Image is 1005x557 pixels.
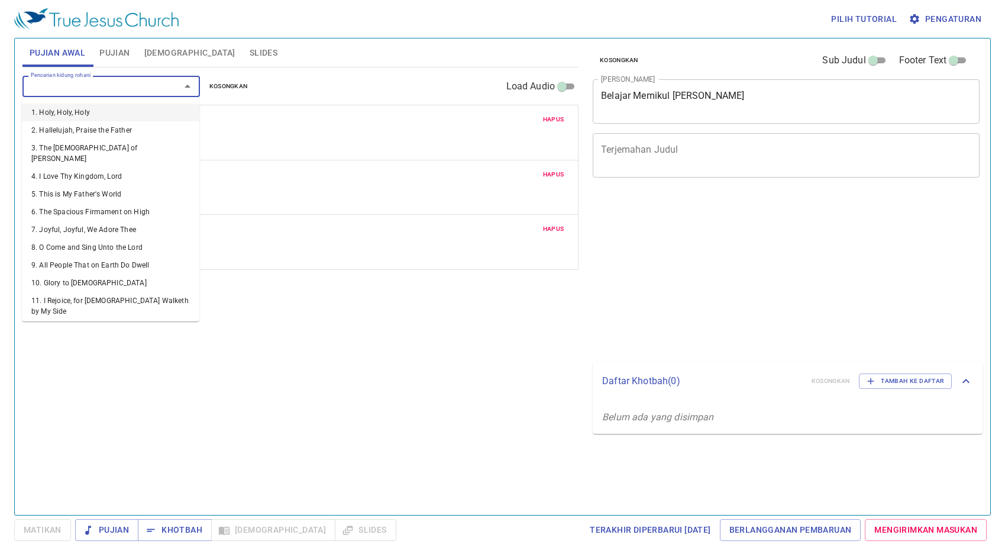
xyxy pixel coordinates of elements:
span: Pilih tutorial [831,12,897,27]
i: Belum ada yang disimpan [602,411,713,423]
a: Berlangganan Pembaruan [720,519,861,541]
span: Pengaturan [911,12,981,27]
button: Close [179,78,196,95]
span: Pujian Awal [30,46,85,60]
button: Pilih tutorial [826,8,901,30]
button: Pujian [75,519,138,541]
button: Khotbah [138,519,212,541]
span: Footer Text [899,53,947,67]
p: Daftar Khotbah ( 0 ) [602,374,802,388]
button: Kosongkan [202,79,255,94]
div: Daftar Khotbah(0)KosongkanTambah ke Daftar [593,362,983,401]
button: Hapus [536,168,571,182]
span: Load Audio [506,79,555,94]
span: Kosongkan [209,81,248,92]
li: 10. Glory to [DEMOGRAPHIC_DATA] [22,274,199,292]
li: 11. I Rejoice, for [DEMOGRAPHIC_DATA] Walketh by My Side [22,292,199,320]
span: Slides [250,46,277,60]
iframe: from-child [588,190,904,357]
span: Berlangganan Pembaruan [729,523,852,537]
span: Hapus [543,169,564,180]
span: Pujian [99,46,130,60]
li: 12. When I Can Read My Title Clear [22,320,199,338]
button: Hapus [536,112,571,127]
a: Terakhir Diperbarui [DATE] [585,519,715,541]
li: 4. I Love Thy Kingdom, Lord [22,168,199,185]
li: 7. Joyful, Joyful, We Adore Thee [22,221,199,239]
li: 5. This is My Father's World [22,185,199,203]
button: Pengaturan [906,8,986,30]
li: 2. Hallelujah, Praise the Father [22,121,199,139]
span: Kosongkan [600,55,638,66]
textarea: Belajar Memikul [PERSON_NAME] [601,90,971,112]
span: Mengirimkan Masukan [874,523,977,537]
span: Tambah ke Daftar [867,376,944,387]
li: 8. O Come and Sing Unto the Lord [22,239,199,256]
li: 3. The [DEMOGRAPHIC_DATA] of [PERSON_NAME] [22,139,199,168]
button: Hapus [536,222,571,236]
button: Kosongkan [593,53,645,67]
span: Khotbah [147,523,202,537]
img: True Jesus Church [14,8,179,30]
span: Hapus [543,224,564,234]
span: Hapus [543,114,564,125]
span: Sub Judul [822,53,865,67]
span: Terakhir Diperbarui [DATE] [590,523,710,537]
a: Mengirimkan Masukan [865,519,987,541]
span: Pujian [85,523,129,537]
li: 6. The Spacious Firmament on High [22,203,199,221]
li: 1. Holy, Holy, Holy [22,104,199,121]
span: [DEMOGRAPHIC_DATA] [144,46,235,60]
button: Tambah ke Daftar [859,374,952,389]
li: 9. All People That on Earth Do Dwell [22,256,199,274]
